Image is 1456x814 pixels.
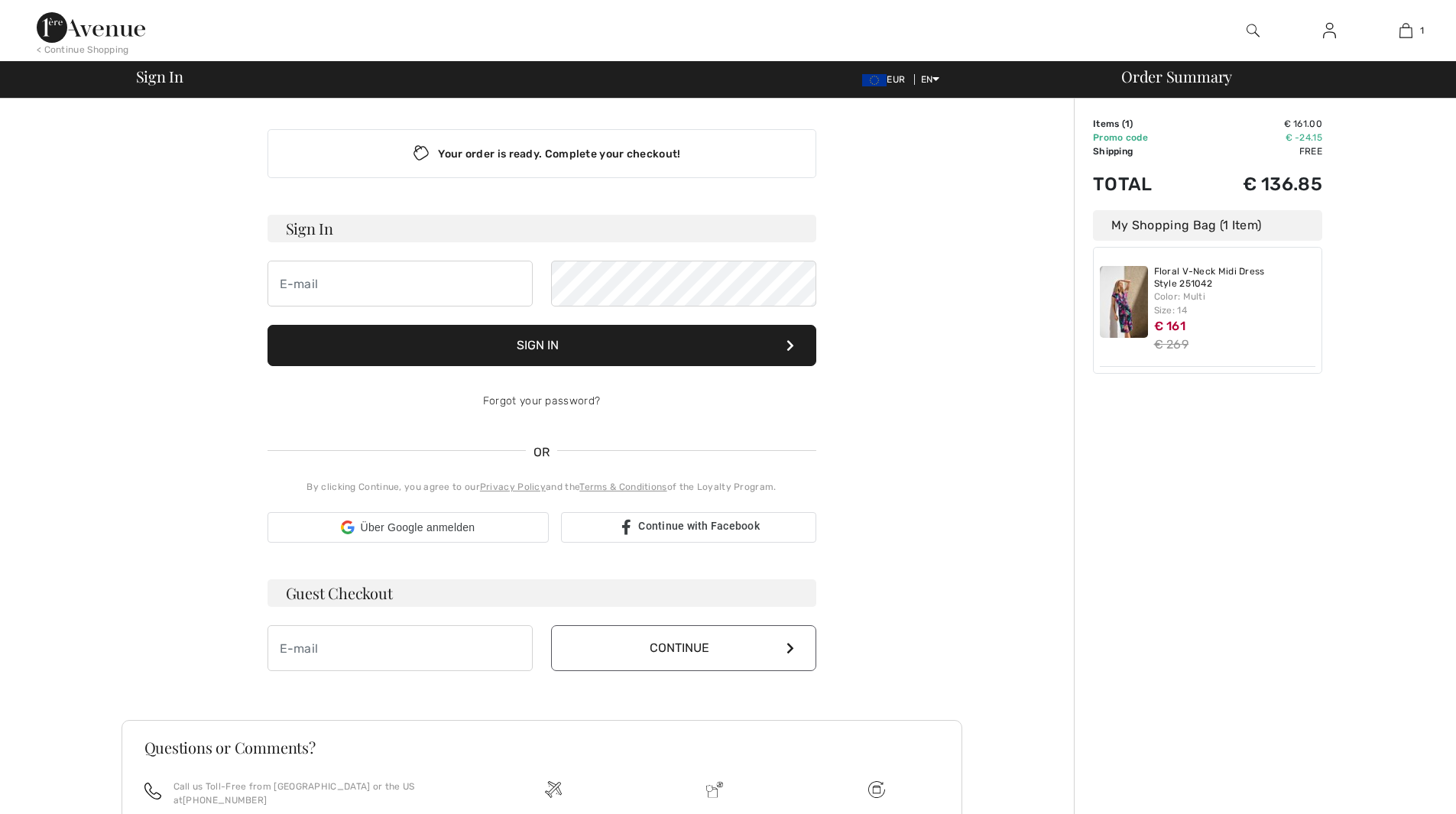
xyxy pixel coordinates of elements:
button: Sign In [268,325,816,366]
a: Floral V-Neck Midi Dress Style 251042 [1154,266,1316,290]
img: Floral V-Neck Midi Dress Style 251042 [1100,266,1148,338]
span: EN [921,74,940,85]
input: E-mail [268,261,533,306]
div: Your order is ready. Complete your checkout! [268,129,816,178]
h3: Guest Checkout [268,579,816,607]
a: Continue with Facebook [561,512,816,543]
img: My Info [1323,21,1336,40]
a: Terms & Conditions [579,482,666,492]
td: Promo code [1093,131,1191,144]
td: Free [1191,144,1322,158]
h3: Questions or Comments? [144,740,939,755]
td: € -24.15 [1191,131,1322,144]
a: Sign In [1311,21,1348,41]
div: < Continue Shopping [37,43,129,57]
td: Shipping [1093,144,1191,158]
div: My Shopping Bag (1 Item) [1093,210,1322,241]
span: EUR [862,74,911,85]
img: Free shipping on orders over &#8364;130 [868,781,885,798]
td: Total [1093,158,1191,210]
span: Sign In [136,69,183,84]
td: Items ( ) [1093,117,1191,131]
a: Privacy Policy [480,482,546,492]
a: [PHONE_NUMBER] [183,795,267,806]
span: Über Google anmelden [361,520,475,536]
img: Delivery is a breeze since we pay the duties! [706,781,723,798]
a: 1 [1368,21,1443,40]
span: 1 [1420,24,1424,37]
input: E-mail [268,625,533,671]
div: By clicking Continue, you agree to our and the of the Loyalty Program. [268,480,816,494]
span: 1 [1125,118,1130,129]
img: call [144,783,161,799]
img: 1ère Avenue [37,12,145,43]
td: € 161.00 [1191,117,1322,131]
span: € 161 [1154,319,1186,333]
span: OR [526,443,558,462]
div: Color: Multi Size: 14 [1154,290,1316,317]
h3: Sign In [268,215,816,242]
span: Continue with Facebook [638,520,760,532]
div: Über Google anmelden [268,512,549,543]
img: Free shipping on orders over &#8364;130 [545,781,562,798]
p: Call us Toll-Free from [GEOGRAPHIC_DATA] or the US at [173,780,454,807]
img: My Bag [1399,21,1412,40]
a: Forgot your password? [483,394,600,407]
img: search the website [1247,21,1260,40]
button: Continue [551,625,816,671]
img: Euro [862,74,887,86]
s: € 269 [1154,337,1189,352]
td: € 136.85 [1191,158,1322,210]
div: Order Summary [1103,69,1447,84]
